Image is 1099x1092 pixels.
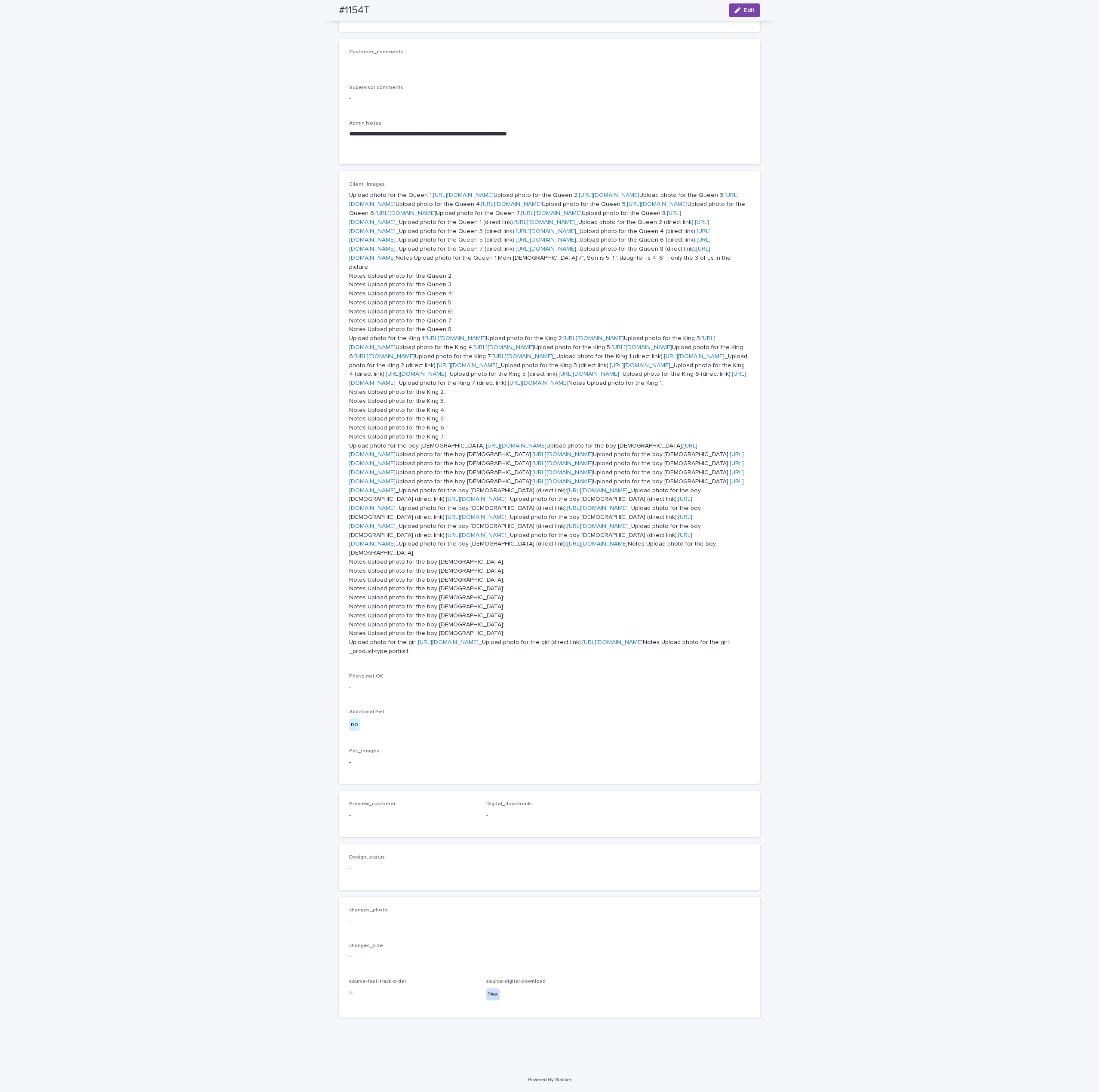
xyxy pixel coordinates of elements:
[349,219,709,234] a: [URL][DOMAIN_NAME]
[611,344,672,350] a: [URL][DOMAIN_NAME]
[418,639,479,645] a: [URL][DOMAIN_NAME]
[532,469,593,475] a: [URL][DOMAIN_NAME]
[567,505,628,511] a: [URL][DOMAIN_NAME]
[349,864,476,873] p: -
[567,523,628,529] a: [URL][DOMAIN_NAME]
[481,201,542,207] a: [URL][DOMAIN_NAME]
[349,674,383,679] span: Photo not OK
[349,469,744,485] a: [URL][DOMAIN_NAME]
[433,192,494,198] a: [URL][DOMAIN_NAME]
[425,335,486,341] a: [URL][DOMAIN_NAME]
[349,94,750,103] p: -
[567,541,628,547] a: [URL][DOMAIN_NAME]
[532,451,593,457] a: [URL][DOMAIN_NAME]
[514,219,575,225] a: [URL][DOMAIN_NAME]
[516,237,576,243] a: [URL][DOMAIN_NAME]
[349,952,750,961] p: -
[579,192,639,198] a: [URL][DOMAIN_NAME]
[582,639,643,645] a: [URL][DOMAIN_NAME]
[446,514,507,520] a: [URL][DOMAIN_NAME]
[349,718,360,731] div: no
[744,7,755,13] span: Edit
[386,371,446,377] a: [URL][DOMAIN_NAME]
[349,335,715,350] a: [URL][DOMAIN_NAME]
[349,758,750,767] p: -
[349,709,384,715] span: Additional Pet
[349,182,385,187] span: Client_Images
[349,85,403,90] span: Supervisor comments
[508,380,568,386] a: [URL][DOMAIN_NAME]
[610,362,670,368] a: [URL][DOMAIN_NAME]
[349,908,388,913] span: changes_photo
[339,4,370,17] h2: #1154T
[486,801,532,807] span: Digital_downloads
[349,748,379,754] span: Pet_Images
[349,210,681,225] a: [URL][DOMAIN_NAME]
[349,855,385,860] span: Design_status
[349,943,383,948] span: changes_size
[349,121,381,126] span: Admin Notes
[486,979,546,984] span: source-digital-download
[375,210,436,216] a: [URL][DOMAIN_NAME]
[559,371,619,377] a: [URL][DOMAIN_NAME]
[446,532,507,538] a: [URL][DOMAIN_NAME]
[664,353,724,359] a: [URL][DOMAIN_NAME]
[486,443,546,449] a: [URL][DOMAIN_NAME]
[729,3,760,17] button: Edit
[563,335,624,341] a: [URL][DOMAIN_NAME]
[446,496,507,502] a: [URL][DOMAIN_NAME]
[486,988,500,1001] div: Yes
[354,353,415,359] a: [URL][DOMAIN_NAME]
[349,514,692,529] a: [URL][DOMAIN_NAME]
[486,811,613,820] p: -
[627,201,688,207] a: [URL][DOMAIN_NAME]
[349,191,750,656] p: Upload photo for the Queen 1: Upload photo for the Queen 2: Upload photo for the Queen 3: Upload ...
[349,246,710,261] a: [URL][DOMAIN_NAME]
[349,979,406,984] span: source-fast-track-order
[349,479,744,494] a: [URL][DOMAIN_NAME]
[516,246,576,252] a: [URL][DOMAIN_NAME]
[437,362,497,368] a: [URL][DOMAIN_NAME]
[528,1077,571,1082] a: Powered By Stacker
[532,460,593,466] a: [URL][DOMAIN_NAME]
[349,49,403,55] span: Customer_comments
[473,344,534,350] a: [URL][DOMAIN_NAME]
[349,801,396,807] span: Preview_customer
[349,58,750,67] p: -
[349,917,750,926] p: -
[349,683,750,692] p: -
[349,811,476,820] p: -
[492,353,553,359] a: [URL][DOMAIN_NAME]
[521,210,582,216] a: [URL][DOMAIN_NAME]
[567,488,628,494] a: [URL][DOMAIN_NAME]
[516,228,576,234] a: [URL][DOMAIN_NAME]
[532,479,593,485] a: [URL][DOMAIN_NAME]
